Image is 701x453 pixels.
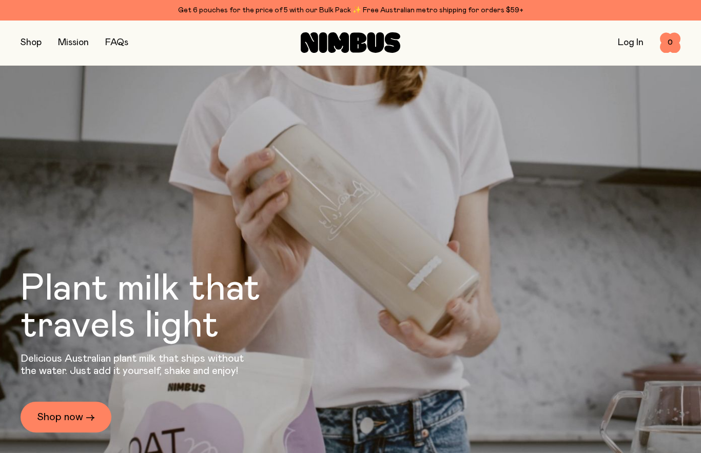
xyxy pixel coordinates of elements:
[21,270,316,344] h1: Plant milk that travels light
[21,352,250,377] p: Delicious Australian plant milk that ships without the water. Just add it yourself, shake and enjoy!
[58,38,89,47] a: Mission
[21,4,680,16] div: Get 6 pouches for the price of 5 with our Bulk Pack ✨ Free Australian metro shipping for orders $59+
[660,32,680,53] button: 0
[105,38,128,47] a: FAQs
[21,402,111,432] a: Shop now →
[618,38,644,47] a: Log In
